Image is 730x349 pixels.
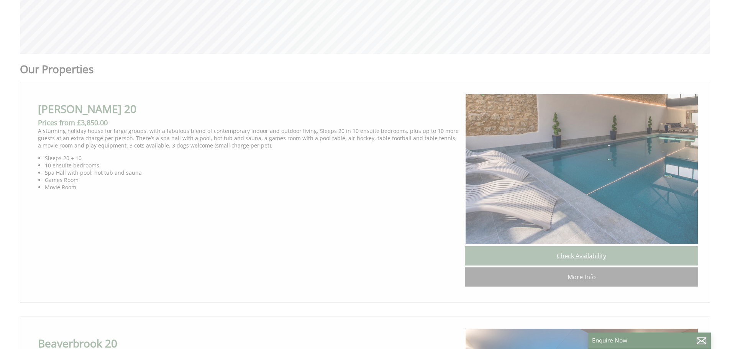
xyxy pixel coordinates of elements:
h1: Our Properties [20,62,469,76]
li: Sleeps 20 + 10 [45,154,459,162]
li: 10 ensuite bedrooms [45,162,459,169]
a: More Info [465,267,698,287]
li: Movie Room [45,184,459,191]
p: Enquire Now [592,336,707,344]
img: Churchill_20_somerset_sleeps20_spa1_pool_spa_bbq_family_celebration_.content.original.jpg [465,94,699,245]
p: A stunning holiday house for large groups, with a fabulous blend of contemporary indoor and outdo... [38,127,459,149]
a: Check Availability [465,246,698,265]
a: [PERSON_NAME] 20 [38,102,136,116]
h3: Prices from £3,850.00 [38,118,459,127]
li: Spa Hall with pool, hot tub and sauna [45,169,459,176]
li: Games Room [45,176,459,184]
